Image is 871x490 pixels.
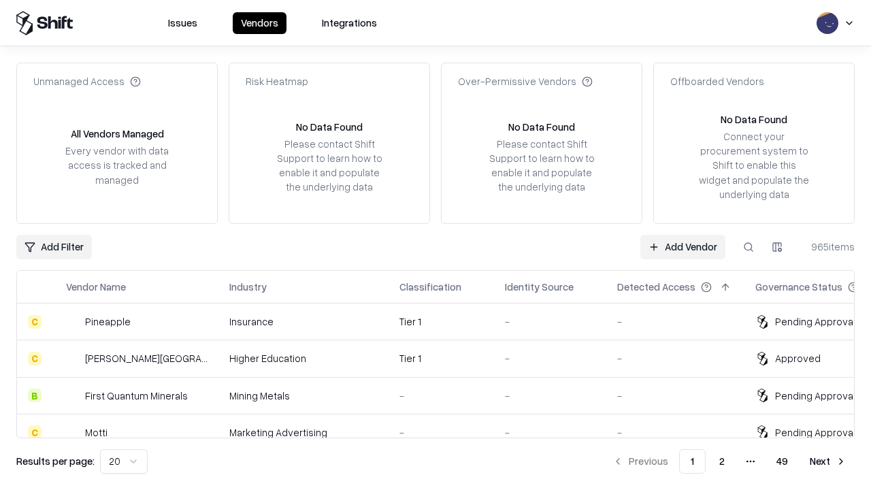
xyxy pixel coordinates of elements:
[505,314,595,329] div: -
[679,449,706,474] button: 1
[296,120,363,134] div: No Data Found
[755,280,842,294] div: Governance Status
[229,425,378,440] div: Marketing Advertising
[697,129,810,201] div: Connect your procurement system to Shift to enable this widget and populate the underlying data
[28,425,42,439] div: C
[775,351,821,365] div: Approved
[28,389,42,402] div: B
[28,315,42,329] div: C
[604,449,855,474] nav: pagination
[160,12,206,34] button: Issues
[85,389,188,403] div: First Quantum Minerals
[640,235,725,259] a: Add Vendor
[617,314,734,329] div: -
[85,314,131,329] div: Pineapple
[399,389,483,403] div: -
[314,12,385,34] button: Integrations
[273,137,386,195] div: Please contact Shift Support to learn how to enable it and populate the underlying data
[229,389,378,403] div: Mining Metals
[16,454,95,468] p: Results per page:
[708,449,736,474] button: 2
[775,314,855,329] div: Pending Approval
[229,280,267,294] div: Industry
[766,449,799,474] button: 49
[399,280,461,294] div: Classification
[721,112,787,127] div: No Data Found
[505,351,595,365] div: -
[399,314,483,329] div: Tier 1
[617,351,734,365] div: -
[246,74,308,88] div: Risk Heatmap
[399,351,483,365] div: Tier 1
[617,389,734,403] div: -
[617,425,734,440] div: -
[802,449,855,474] button: Next
[28,352,42,365] div: C
[71,127,164,141] div: All Vendors Managed
[66,425,80,439] img: Motti
[800,240,855,254] div: 965 items
[505,425,595,440] div: -
[775,425,855,440] div: Pending Approval
[229,314,378,329] div: Insurance
[85,425,108,440] div: Motti
[66,280,126,294] div: Vendor Name
[505,280,574,294] div: Identity Source
[66,315,80,329] img: Pineapple
[33,74,141,88] div: Unmanaged Access
[617,280,695,294] div: Detected Access
[85,351,208,365] div: [PERSON_NAME][GEOGRAPHIC_DATA]
[61,144,174,186] div: Every vendor with data access is tracked and managed
[505,389,595,403] div: -
[399,425,483,440] div: -
[670,74,764,88] div: Offboarded Vendors
[229,351,378,365] div: Higher Education
[508,120,575,134] div: No Data Found
[66,389,80,402] img: First Quantum Minerals
[66,352,80,365] img: Reichman University
[458,74,593,88] div: Over-Permissive Vendors
[775,389,855,403] div: Pending Approval
[485,137,598,195] div: Please contact Shift Support to learn how to enable it and populate the underlying data
[233,12,286,34] button: Vendors
[16,235,92,259] button: Add Filter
